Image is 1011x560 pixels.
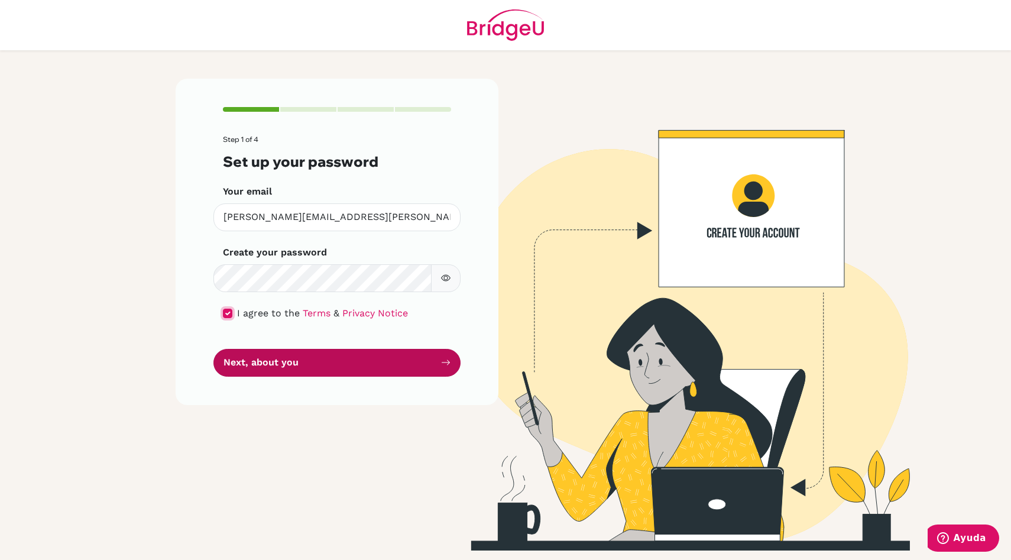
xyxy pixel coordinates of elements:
[333,307,339,319] span: &
[237,307,300,319] span: I agree to the
[213,203,461,231] input: Insert your email*
[342,307,408,319] a: Privacy Notice
[223,135,258,144] span: Step 1 of 4
[303,307,330,319] a: Terms
[337,79,1011,551] img: Create your account
[223,153,451,170] h3: Set up your password
[223,245,327,260] label: Create your password
[223,184,272,199] label: Your email
[213,349,461,377] button: Next, about you
[928,525,999,554] iframe: Abre un widget desde donde se puede obtener más información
